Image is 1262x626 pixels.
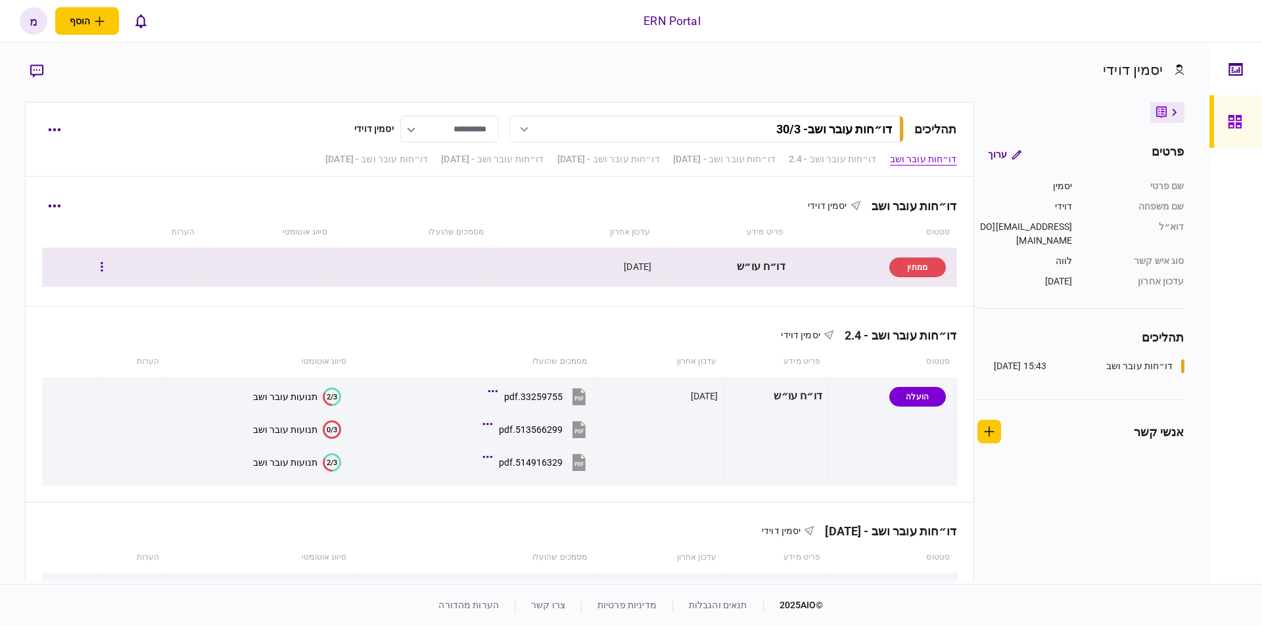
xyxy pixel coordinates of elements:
th: עדכון אחרון [594,543,723,573]
div: לווה [977,254,1073,268]
div: יסמין דוידי [1103,59,1163,81]
text: 2/3 [327,392,337,401]
div: דו״חות עובר ושב - 30/3 [776,122,892,136]
span: יסמין דוידי [808,200,847,211]
div: [DATE] [977,275,1073,288]
button: 514916329.pdf [486,447,589,477]
button: 2/3תנועות עובר ושב [253,453,341,472]
th: הערות [102,543,166,573]
div: תהליכים [977,328,1184,346]
div: דוידי [977,200,1073,213]
button: פתח רשימת התראות [127,7,154,35]
a: צרו קשר [531,600,565,610]
button: 0/3תנועות עובר ושב [253,420,341,439]
th: סיווג אוטומטי [201,217,334,248]
th: סיווג אוטומטי [166,543,352,573]
th: סטטוס [790,217,956,248]
div: יסמין [977,179,1073,193]
div: ממתין [889,257,946,277]
button: 513566299.pdf [486,414,589,444]
div: תנועות עובר ושב [253,457,317,468]
th: מסמכים שהועלו [353,347,594,377]
div: דוא״ל [1086,220,1184,248]
th: עדכון אחרון [594,347,723,377]
a: דו״חות עובר ושב [890,152,957,166]
text: 2/3 [327,458,337,466]
th: פריט מידע [657,217,791,248]
div: ERN Portal [643,12,700,30]
th: מסמכים שהועלו [353,543,594,573]
div: [DATE] [624,260,651,273]
th: מסמכים שהועלו [334,217,490,248]
div: פרטים [1152,143,1184,166]
button: פתח תפריט להוספת לקוח [55,7,119,35]
th: פריט מידע [723,543,827,573]
div: הועלה [889,387,946,407]
div: תנועות עובר ושב [253,391,317,402]
div: [DATE] [691,390,718,403]
span: יסמין דוידי [781,330,820,340]
a: דו״חות עובר ושב - [DATE] [673,152,776,166]
div: סוג איש קשר [1086,254,1184,268]
th: הערות [119,217,202,248]
a: תנאים והגבלות [689,600,747,610]
div: דו״ח עו״ש [728,382,822,411]
div: דו״חות עובר ושב [1106,359,1173,373]
div: 15:43 [DATE] [994,359,1047,373]
div: יסמין דוידי [354,122,393,136]
div: דו״חות עובר ושב - [DATE] [814,524,956,538]
div: © 2025 AIO [763,598,824,612]
text: 0/3 [327,425,337,434]
div: תנועות עובר ושב [253,424,317,435]
a: דו״חות עובר ושב - [DATE] [557,152,660,166]
th: פריט מידע [723,347,827,377]
div: עדכון אחרון [1086,275,1184,288]
button: דו״חות עובר ושב- 30/3 [509,116,904,143]
a: מדיניות פרטיות [597,600,657,610]
button: 33259755.pdf [491,382,589,411]
th: סטטוס [827,347,956,377]
div: דו״חות עובר ושב - 2.4 [834,328,957,342]
div: 33259755.pdf [504,391,563,402]
a: דו״חות עובר ושב15:43 [DATE] [994,359,1184,373]
div: [EMAIL_ADDRESS][DOMAIN_NAME] [977,220,1073,248]
th: סטטוס [827,543,956,573]
a: דו״חות עובר ושב - 2.4 [789,152,877,166]
a: דו״חות עובר ושב - [DATE] [325,152,428,166]
button: מ [20,7,47,35]
div: אנשי קשר [1134,423,1184,441]
div: שם פרטי [1086,179,1184,193]
button: ערוך [977,143,1032,166]
button: 2/3תנועות עובר ושב [253,388,341,406]
span: יסמין דוידי [762,525,801,536]
div: דו״חות עובר ושב [861,199,957,213]
div: שם משפחה [1086,200,1184,213]
a: דו״חות עובר ושב - [DATE] [441,152,544,166]
button: 515883254.pdf [486,577,589,607]
div: דו״ח עו״ש [661,252,785,282]
div: דו״ח עו״ש [728,577,822,607]
th: סיווג אוטומטי [166,347,352,377]
div: תהליכים [914,120,957,138]
div: 514916329.pdf [499,457,563,468]
th: הערות [102,347,166,377]
div: 513566299.pdf [499,424,563,435]
th: עדכון אחרון [490,217,657,248]
a: הערות מהדורה [438,600,499,610]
